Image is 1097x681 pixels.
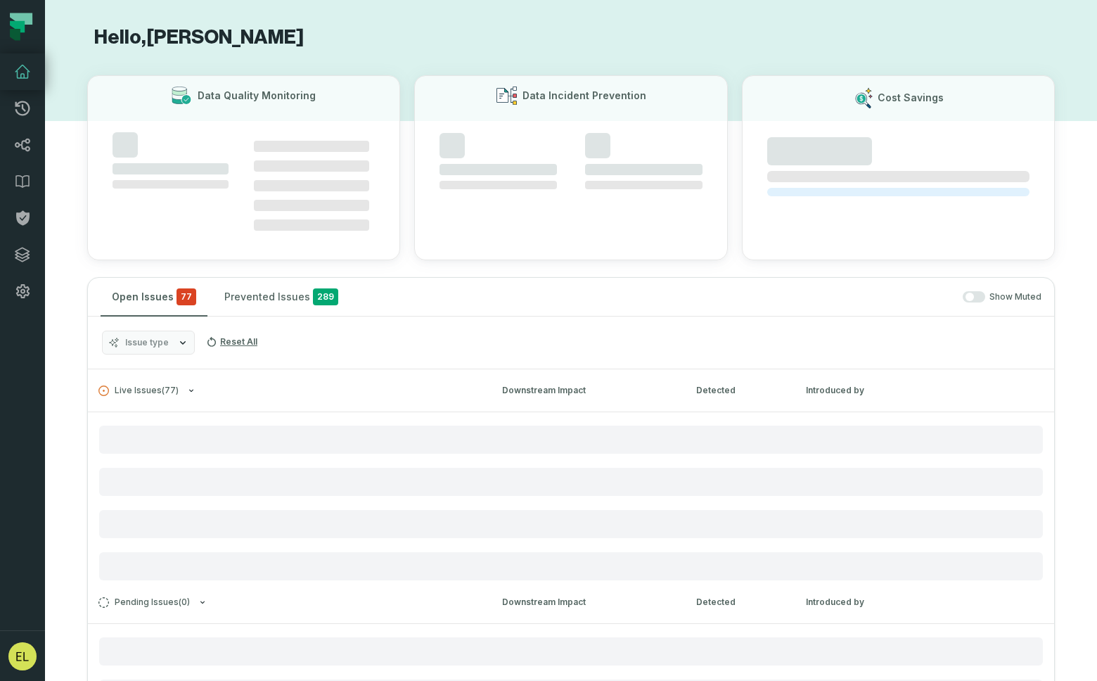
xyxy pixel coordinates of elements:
img: avatar of Eddie Lam [8,642,37,670]
div: Detected [696,384,781,397]
h3: Data Quality Monitoring [198,89,316,103]
div: Introduced by [806,384,932,397]
div: Downstream Impact [502,384,671,397]
h1: Hello, [PERSON_NAME] [87,25,1055,50]
div: Live Issues(77) [88,412,1054,580]
button: Live Issues(77) [98,386,477,396]
button: Data Incident Prevention [414,75,727,260]
span: Pending Issues ( 0 ) [98,597,190,608]
span: Issue type [125,337,169,348]
div: Introduced by [806,596,932,609]
div: Show Muted [355,291,1041,303]
span: 289 [313,288,338,305]
button: Open Issues [101,278,207,316]
h3: Cost Savings [878,91,944,105]
div: Downstream Impact [502,596,671,609]
h3: Data Incident Prevention [522,89,646,103]
button: Prevented Issues [213,278,349,316]
button: Reset All [200,331,263,353]
span: critical issues and errors combined [177,288,196,305]
button: Issue type [102,331,195,355]
button: Data Quality Monitoring [87,75,400,260]
button: Cost Savings [742,75,1055,260]
div: Detected [696,596,781,609]
button: Pending Issues(0) [98,597,477,608]
span: Live Issues ( 77 ) [98,386,179,396]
